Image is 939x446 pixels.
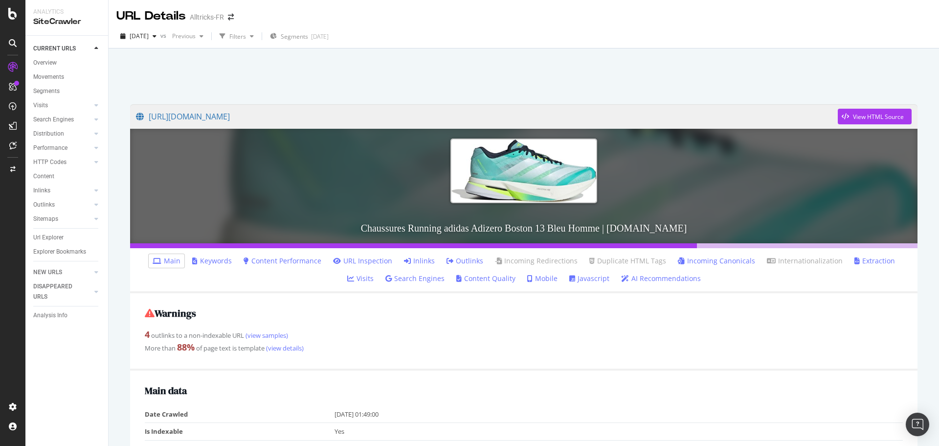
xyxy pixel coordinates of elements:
a: CURRENT URLS [33,44,91,54]
a: Performance [33,143,91,153]
a: Main [153,256,180,266]
h2: Main data [145,385,903,396]
a: URL Inspection [333,256,392,266]
a: Content [33,171,101,182]
a: Search Engines [385,274,445,283]
a: (view samples) [244,331,288,340]
a: Incoming Redirections [495,256,578,266]
a: Incoming Canonicals [678,256,755,266]
a: Outlinks [447,256,483,266]
div: Explorer Bookmarks [33,247,86,257]
a: Distribution [33,129,91,139]
div: Sitemaps [33,214,58,224]
a: Inlinks [404,256,435,266]
a: Inlinks [33,186,91,196]
a: Movements [33,72,101,82]
div: URL Details [116,8,186,24]
span: Segments [281,32,308,41]
a: Internationalization [767,256,843,266]
a: Visits [347,274,374,283]
td: Is Indexable [145,423,335,441]
div: CURRENT URLS [33,44,76,54]
a: Content Quality [456,274,515,283]
strong: 4 [145,329,150,340]
img: Chaussures Running adidas Adizero Boston 13 Bleu Homme | Alltricks.fr [450,139,597,203]
div: More than of page text is template [145,341,903,354]
div: outlinks to a non-indexable URL [145,329,903,341]
a: Mobile [527,274,558,283]
div: Url Explorer [33,233,64,243]
button: [DATE] [116,28,160,44]
div: Alltricks-FR [190,12,224,22]
a: Outlinks [33,200,91,210]
h3: Chaussures Running adidas Adizero Boston 13 Bleu Homme | [DOMAIN_NAME] [130,213,917,243]
a: Duplicate HTML Tags [589,256,666,266]
div: Distribution [33,129,64,139]
td: Yes [335,423,903,441]
div: View HTML Source [853,113,904,121]
a: Analysis Info [33,310,101,321]
strong: 88 % [177,341,195,353]
a: Segments [33,86,101,96]
a: HTTP Codes [33,157,91,167]
div: Performance [33,143,67,153]
div: [DATE] [311,32,329,41]
div: Segments [33,86,60,96]
a: Explorer Bookmarks [33,247,101,257]
button: Segments[DATE] [266,28,333,44]
button: Filters [216,28,258,44]
a: Keywords [192,256,232,266]
div: HTTP Codes [33,157,67,167]
div: Visits [33,100,48,111]
button: View HTML Source [838,109,912,124]
div: Inlinks [33,186,50,196]
div: Analysis Info [33,310,67,321]
div: Overview [33,58,57,68]
div: Analytics [33,8,100,16]
div: Content [33,171,54,182]
div: NEW URLS [33,267,62,278]
a: Sitemaps [33,214,91,224]
a: Content Performance [244,256,321,266]
a: Extraction [854,256,895,266]
div: Outlinks [33,200,55,210]
a: NEW URLS [33,267,91,278]
button: Previous [168,28,207,44]
div: SiteCrawler [33,16,100,27]
div: Search Engines [33,115,74,125]
span: Previous [168,32,196,40]
span: 2025 Oct. 6th [130,32,149,40]
a: Overview [33,58,101,68]
h2: Warnings [145,308,903,319]
a: Visits [33,100,91,111]
a: Search Engines [33,115,91,125]
div: Movements [33,72,64,82]
a: AI Recommendations [621,274,701,283]
div: Open Intercom Messenger [906,413,929,436]
td: [DATE] 01:49:00 [335,406,903,423]
div: DISAPPEARED URLS [33,282,83,302]
div: Filters [229,32,246,41]
a: DISAPPEARED URLS [33,282,91,302]
a: (view details) [265,344,304,352]
div: arrow-right-arrow-left [228,14,234,21]
span: vs [160,31,168,40]
a: Javascript [569,274,609,283]
td: Date Crawled [145,406,335,423]
a: Url Explorer [33,233,101,243]
a: [URL][DOMAIN_NAME] [136,104,838,129]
